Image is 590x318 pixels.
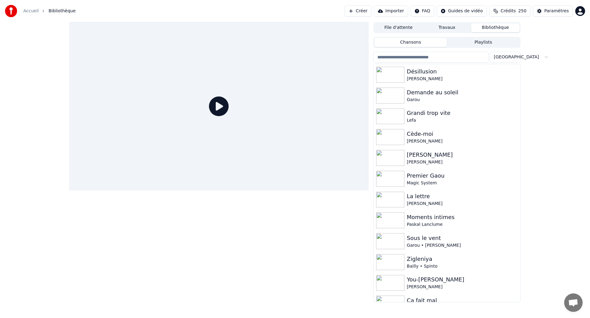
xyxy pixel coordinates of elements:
div: Zigleniya [407,255,518,263]
span: Crédits [501,8,516,14]
button: Travaux [423,23,471,32]
div: Ca fait mal [407,296,518,305]
a: Accueil [23,8,39,14]
div: Bailly • Spinto [407,263,518,269]
div: [PERSON_NAME] [407,284,518,290]
button: Guides de vidéo [437,6,487,17]
button: Crédits250 [489,6,530,17]
div: Demande au soleil [407,88,518,97]
span: [GEOGRAPHIC_DATA] [494,54,539,60]
div: [PERSON_NAME] [407,138,518,144]
button: Paramètres [533,6,573,17]
span: Bibliothèque [49,8,76,14]
div: Paramètres [544,8,569,14]
div: [PERSON_NAME] [407,76,518,82]
div: Cède-moi [407,130,518,138]
button: Créer [344,6,372,17]
div: Garou • [PERSON_NAME] [407,242,518,249]
button: File d'attente [374,23,423,32]
div: Sous le vent [407,234,518,242]
div: Désillusion [407,67,518,76]
button: FAQ [411,6,434,17]
div: Grandi trop vite [407,109,518,117]
img: youka [5,5,17,17]
div: [PERSON_NAME] [407,201,518,207]
div: [PERSON_NAME] [407,159,518,165]
div: Moments intimes [407,213,518,222]
div: Paskal Lanclume [407,222,518,228]
div: [PERSON_NAME] [407,151,518,159]
span: 250 [518,8,526,14]
div: Garou [407,97,518,103]
button: Chansons [374,38,447,47]
div: Premier Gaou [407,171,518,180]
nav: breadcrumb [23,8,76,14]
div: You-[PERSON_NAME] [407,275,518,284]
button: Importer [374,6,408,17]
div: Magic System [407,180,518,186]
button: Bibliothèque [471,23,520,32]
div: La lettre [407,192,518,201]
div: Lefa [407,117,518,124]
button: Playlists [447,38,520,47]
div: Ouvrir le chat [564,293,583,312]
